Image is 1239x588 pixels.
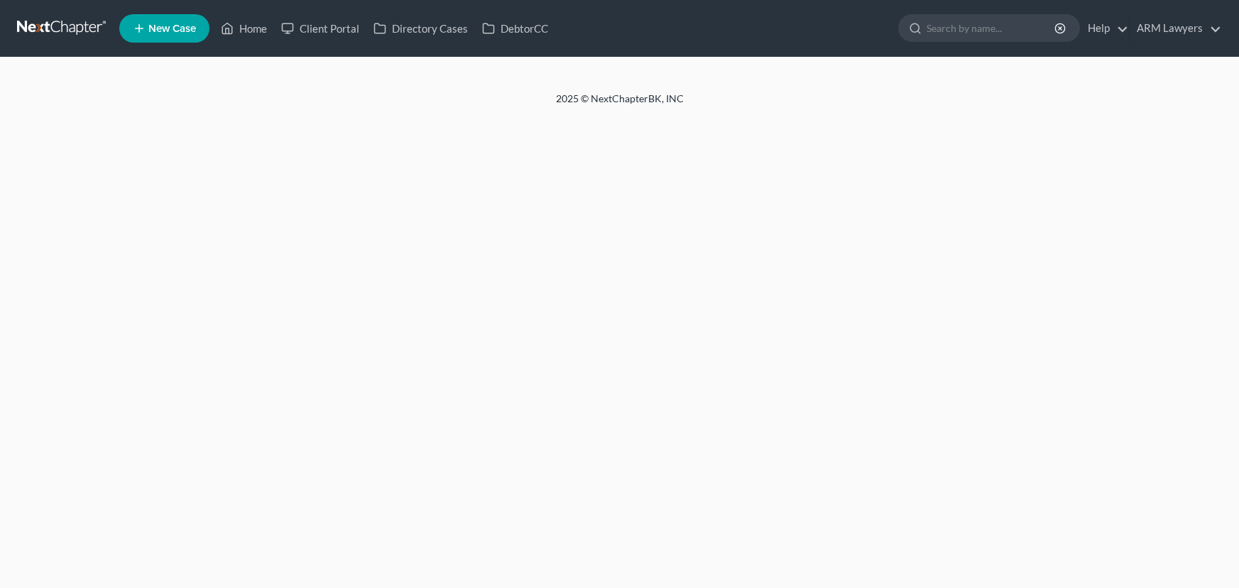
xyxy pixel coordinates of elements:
a: ARM Lawyers [1130,16,1221,41]
a: Home [214,16,274,41]
div: 2025 © NextChapterBK, INC [215,92,1025,117]
a: Client Portal [274,16,366,41]
a: Directory Cases [366,16,475,41]
input: Search by name... [927,15,1057,41]
span: New Case [148,23,196,34]
a: DebtorCC [475,16,555,41]
a: Help [1081,16,1128,41]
